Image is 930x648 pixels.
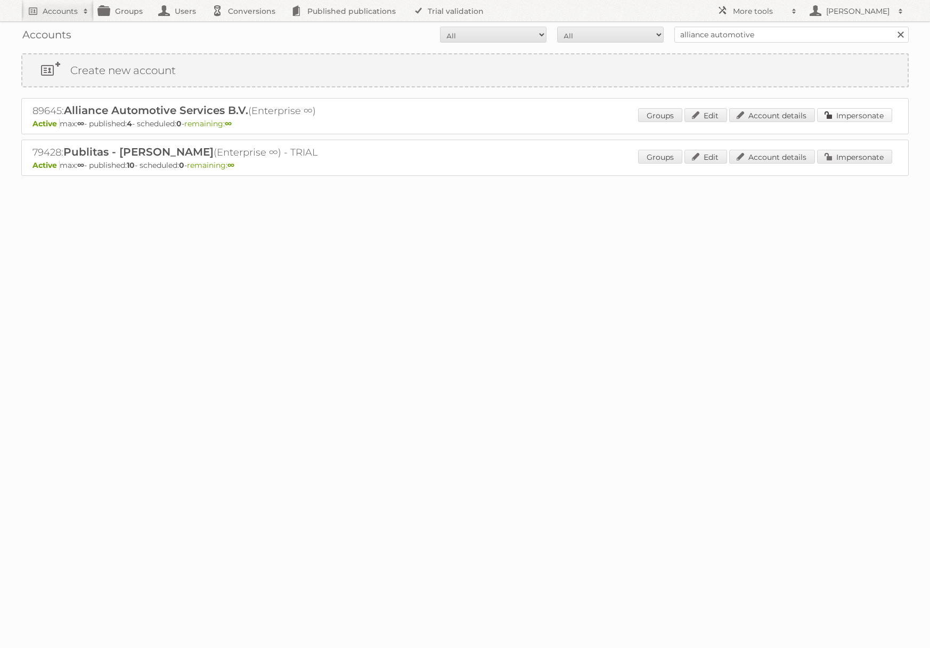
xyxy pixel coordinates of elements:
a: Groups [638,150,682,164]
h2: [PERSON_NAME] [823,6,893,17]
span: Active [32,119,60,128]
p: max: - published: - scheduled: - [32,160,898,170]
strong: ∞ [77,160,84,170]
a: Groups [638,108,682,122]
strong: ∞ [227,160,234,170]
strong: ∞ [77,119,84,128]
span: Active [32,160,60,170]
span: remaining: [187,160,234,170]
a: Account details [729,150,815,164]
h2: 89645: (Enterprise ∞) [32,104,405,118]
strong: 0 [176,119,182,128]
a: Account details [729,108,815,122]
span: Publitas - [PERSON_NAME] [63,145,214,158]
a: Edit [684,150,727,164]
strong: 4 [127,119,132,128]
h2: Accounts [43,6,78,17]
a: Edit [684,108,727,122]
strong: 10 [127,160,135,170]
a: Impersonate [817,150,892,164]
strong: 0 [179,160,184,170]
strong: ∞ [225,119,232,128]
h2: 79428: (Enterprise ∞) - TRIAL [32,145,405,159]
h2: More tools [733,6,786,17]
a: Create new account [22,54,908,86]
span: Alliance Automotive Services B.V. [64,104,248,117]
p: max: - published: - scheduled: - [32,119,898,128]
a: Impersonate [817,108,892,122]
span: remaining: [184,119,232,128]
